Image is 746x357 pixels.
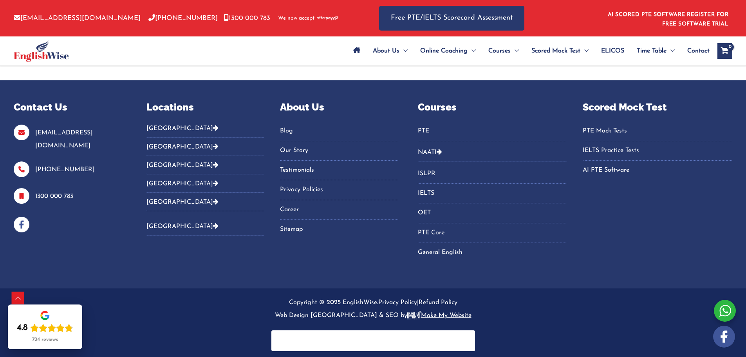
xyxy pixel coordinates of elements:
[580,37,589,65] span: Menu Toggle
[583,164,732,177] a: AI PTE Software
[681,37,710,65] a: Contact
[280,223,398,236] a: Sitemap
[279,335,467,343] iframe: PayPal Message 2
[418,167,567,259] nav: Menu
[418,227,567,239] a: PTE Core
[407,311,421,319] img: make-logo
[317,16,338,20] img: Afterpay-Logo
[531,37,580,65] span: Scored Mock Test
[280,125,398,138] a: Blog
[399,37,408,65] span: Menu Toggle
[595,37,630,65] a: ELICOS
[378,299,417,306] a: Privacy Policy
[583,100,732,115] p: Scored Mock Test
[146,100,264,241] aside: Footer Widget 2
[418,125,567,141] nav: Menu
[373,37,399,65] span: About Us
[14,15,141,22] a: [EMAIL_ADDRESS][DOMAIN_NAME]
[407,312,471,319] u: Make My Website
[367,37,414,65] a: About UsMenu Toggle
[146,199,219,205] a: [GEOGRAPHIC_DATA]
[418,100,567,115] p: Courses
[420,37,468,65] span: Online Coaching
[418,149,437,156] a: NAATI
[418,100,567,269] aside: Footer Widget 4
[418,207,567,219] a: OET
[146,100,264,115] p: Locations
[275,312,471,319] a: Web Design [GEOGRAPHIC_DATA] & SEO bymake-logoMake My Website
[717,43,732,59] a: View Shopping Cart, empty
[146,217,264,236] button: [GEOGRAPHIC_DATA]
[608,12,729,27] a: AI SCORED PTE SOFTWARE REGISTER FOR FREE SOFTWARE TRIAL
[601,37,624,65] span: ELICOS
[278,14,314,22] span: We now accept
[280,100,398,115] p: About Us
[35,167,95,173] a: [PHONE_NUMBER]
[687,37,710,65] span: Contact
[603,5,732,31] aside: Header Widget 1
[418,187,567,200] a: IELTS
[418,246,567,259] a: General English
[146,156,264,174] button: [GEOGRAPHIC_DATA]
[280,144,398,157] a: Our Story
[379,6,524,31] a: Free PTE/IELTS Scorecard Assessment
[419,299,457,306] a: Refund Policy
[511,37,519,65] span: Menu Toggle
[14,296,732,323] p: Copyright © 2025 EnglishWise. |
[347,37,710,65] nav: Site Navigation: Main Menu
[17,323,28,333] div: 4.8
[146,174,264,193] button: [GEOGRAPHIC_DATA]
[418,143,567,161] button: NAATI
[583,125,732,138] a: PTE Mock Tests
[468,37,476,65] span: Menu Toggle
[280,203,398,216] a: Career
[14,100,127,115] p: Contact Us
[637,37,667,65] span: Time Table
[35,193,73,199] a: 1300 000 783
[482,37,525,65] a: CoursesMenu Toggle
[148,15,218,22] a: [PHONE_NUMBER]
[418,125,567,138] a: PTE
[414,37,482,65] a: Online CoachingMenu Toggle
[280,125,398,236] nav: Menu
[35,130,93,149] a: [EMAIL_ADDRESS][DOMAIN_NAME]
[146,223,219,230] a: [GEOGRAPHIC_DATA]
[583,144,732,157] a: IELTS Practice Tests
[418,167,567,180] a: ISLPR
[32,337,58,343] div: 724 reviews
[17,323,73,333] div: Rating: 4.8 out of 5
[488,37,511,65] span: Courses
[14,40,69,62] img: cropped-ew-logo
[713,326,735,348] img: white-facebook.png
[280,183,398,196] a: Privacy Policies
[146,193,264,211] button: [GEOGRAPHIC_DATA]
[146,138,264,156] button: [GEOGRAPHIC_DATA]
[146,125,264,138] button: [GEOGRAPHIC_DATA]
[224,15,270,22] a: 1300 000 783
[14,100,127,232] aside: Footer Widget 1
[525,37,595,65] a: Scored Mock TestMenu Toggle
[630,37,681,65] a: Time TableMenu Toggle
[280,100,398,246] aside: Footer Widget 3
[583,125,732,177] nav: Menu
[667,37,675,65] span: Menu Toggle
[280,164,398,177] a: Testimonials
[14,217,29,232] img: facebook-blue-icons.png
